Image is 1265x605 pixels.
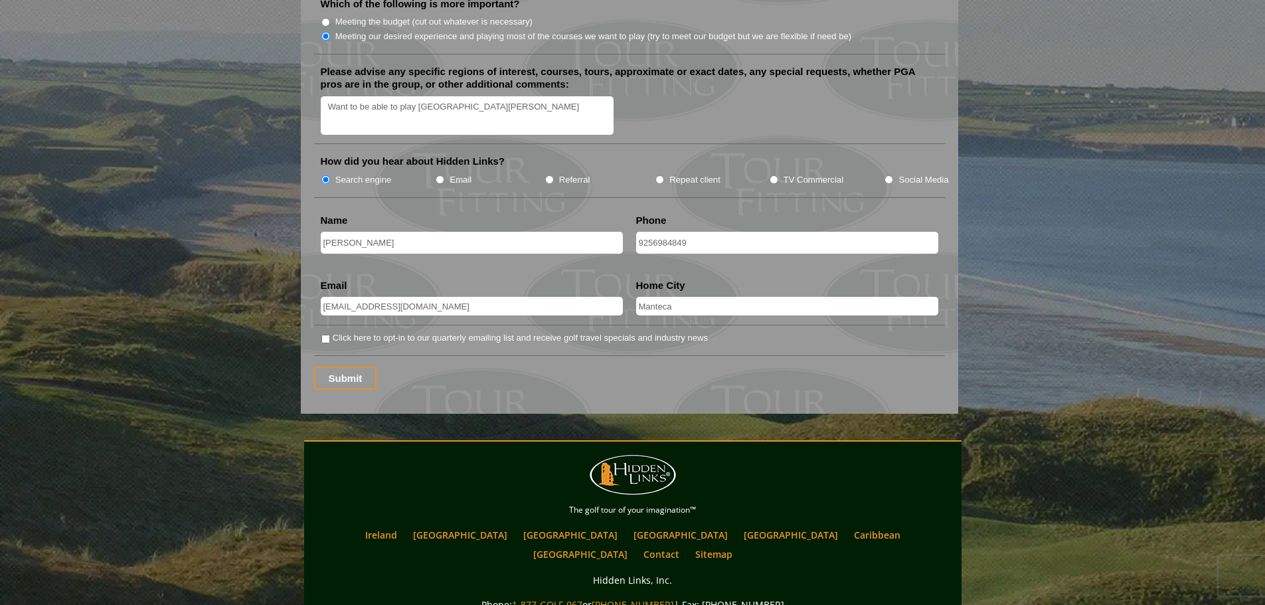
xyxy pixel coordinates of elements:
[689,545,739,564] a: Sitemap
[898,173,948,187] label: Social Media
[637,545,686,564] a: Contact
[321,279,347,292] label: Email
[335,15,533,29] label: Meeting the budget (cut out whatever is necessary)
[314,367,377,390] input: Submit
[627,525,734,545] a: [GEOGRAPHIC_DATA]
[335,30,852,43] label: Meeting our desired experience and playing most of the courses we want to play (try to meet our b...
[559,173,590,187] label: Referral
[636,279,685,292] label: Home City
[321,155,505,168] label: How did you hear about Hidden Links?
[636,214,667,227] label: Phone
[307,572,958,588] p: Hidden Links, Inc.
[333,331,708,345] label: Click here to opt-in to our quarterly emailing list and receive golf travel specials and industry...
[737,525,845,545] a: [GEOGRAPHIC_DATA]
[450,173,471,187] label: Email
[307,503,958,517] p: The golf tour of your imagination™
[321,65,938,91] label: Please advise any specific regions of interest, courses, tours, approximate or exact dates, any s...
[406,525,514,545] a: [GEOGRAPHIC_DATA]
[335,173,392,187] label: Search engine
[359,525,404,545] a: Ireland
[669,173,720,187] label: Repeat client
[321,96,614,135] textarea: Want to be able to play [GEOGRAPHIC_DATA][PERSON_NAME]
[517,525,624,545] a: [GEOGRAPHIC_DATA]
[847,525,907,545] a: Caribbean
[321,214,348,227] label: Name
[784,173,843,187] label: TV Commercial
[527,545,634,564] a: [GEOGRAPHIC_DATA]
